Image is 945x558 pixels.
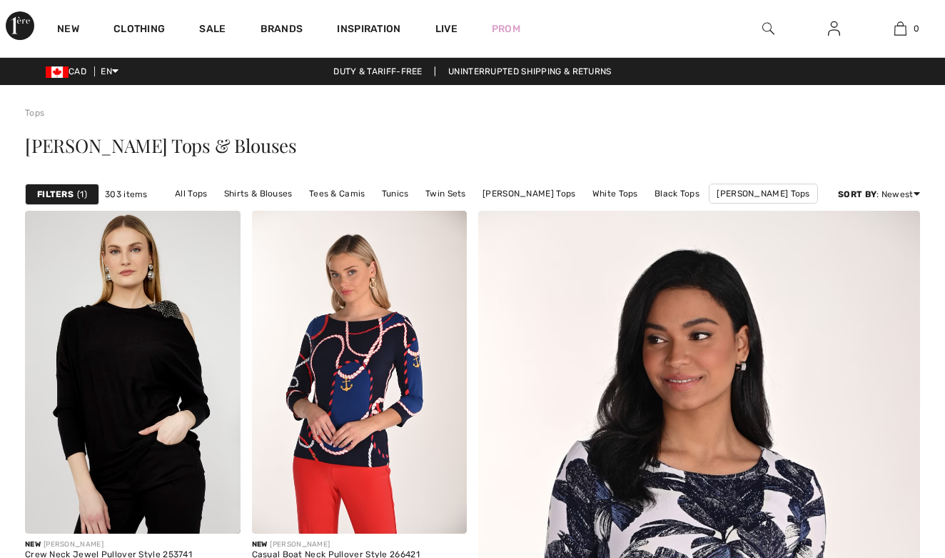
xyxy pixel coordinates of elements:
[252,540,268,549] span: New
[585,184,645,203] a: White Tops
[337,23,400,38] span: Inspiration
[492,21,520,36] a: Prom
[418,184,473,203] a: Twin Sets
[838,188,920,201] div: : Newest
[828,20,840,37] img: My Info
[868,20,933,37] a: 0
[113,23,165,38] a: Clothing
[46,66,92,76] span: CAD
[6,11,34,40] img: 1ère Avenue
[302,184,373,203] a: Tees & Camis
[261,23,303,38] a: Brands
[817,20,851,38] a: Sign In
[375,184,416,203] a: Tunics
[25,539,192,550] div: [PERSON_NAME]
[57,23,79,38] a: New
[101,66,118,76] span: EN
[105,188,148,201] span: 303 items
[46,66,69,78] img: Canadian Dollar
[25,540,41,549] span: New
[25,211,241,534] img: Crew Neck Jewel Pullover Style 253741. Black
[914,22,919,35] span: 0
[168,184,214,203] a: All Tops
[894,20,906,37] img: My Bag
[252,211,468,534] img: Casual Boat Neck Pullover Style 266421. Midnight/red
[199,23,226,38] a: Sale
[838,189,876,199] strong: Sort By
[25,108,44,118] a: Tops
[252,539,420,550] div: [PERSON_NAME]
[475,184,582,203] a: [PERSON_NAME] Tops
[25,133,297,158] span: [PERSON_NAME] Tops & Blouses
[762,20,774,37] img: search the website
[435,21,458,36] a: Live
[709,184,817,204] a: [PERSON_NAME] Tops
[77,188,87,201] span: 1
[647,184,707,203] a: Black Tops
[217,184,300,203] a: Shirts & Blouses
[37,188,74,201] strong: Filters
